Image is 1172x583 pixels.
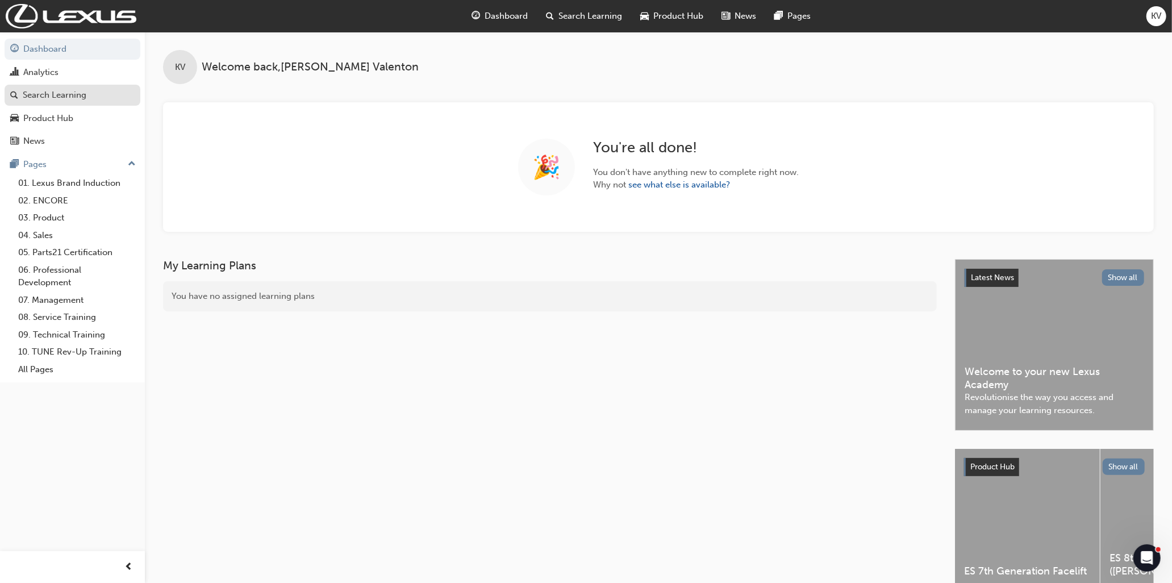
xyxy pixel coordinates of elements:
[547,9,554,23] span: search-icon
[14,261,140,291] a: 06. Professional Development
[10,90,18,101] span: search-icon
[5,39,140,60] a: Dashboard
[163,281,937,311] div: You have no assigned learning plans
[163,259,937,272] h3: My Learning Plans
[175,61,185,74] span: KV
[14,326,140,344] a: 09. Technical Training
[202,61,419,74] span: Welcome back , [PERSON_NAME] Valenton
[14,309,140,326] a: 08. Service Training
[472,9,481,23] span: guage-icon
[10,114,19,124] span: car-icon
[1133,544,1161,572] iframe: Intercom live chat
[1102,269,1145,286] button: Show all
[14,291,140,309] a: 07. Management
[970,462,1015,472] span: Product Hub
[125,560,134,574] span: prev-icon
[722,9,731,23] span: news-icon
[5,85,140,106] a: Search Learning
[14,343,140,361] a: 10. TUNE Rev-Up Training
[965,365,1144,391] span: Welcome to your new Lexus Academy
[1146,6,1166,26] button: KV
[10,44,19,55] span: guage-icon
[654,10,704,23] span: Product Hub
[632,5,713,28] a: car-iconProduct Hub
[14,244,140,261] a: 05. Parts21 Certification
[14,192,140,210] a: 02. ENCORE
[23,112,73,125] div: Product Hub
[775,9,783,23] span: pages-icon
[23,158,47,171] div: Pages
[128,157,136,172] span: up-icon
[532,161,561,174] span: 🎉
[485,10,528,23] span: Dashboard
[5,62,140,83] a: Analytics
[559,10,623,23] span: Search Learning
[971,273,1014,282] span: Latest News
[14,209,140,227] a: 03. Product
[766,5,820,28] a: pages-iconPages
[6,4,136,28] img: Trak
[10,68,19,78] span: chart-icon
[965,391,1144,417] span: Revolutionise the way you access and manage your learning resources.
[14,227,140,244] a: 04. Sales
[628,180,730,190] a: see what else is available?
[593,166,799,179] span: You don't have anything new to complete right now.
[5,36,140,154] button: DashboardAnalyticsSearch LearningProduct HubNews
[713,5,766,28] a: news-iconNews
[463,5,537,28] a: guage-iconDashboard
[537,5,632,28] a: search-iconSearch Learning
[593,139,799,157] h2: You're all done!
[788,10,811,23] span: Pages
[23,89,86,102] div: Search Learning
[964,458,1145,476] a: Product HubShow all
[10,136,19,147] span: news-icon
[5,154,140,175] button: Pages
[14,174,140,192] a: 01. Lexus Brand Induction
[1103,459,1145,475] button: Show all
[964,565,1091,578] span: ES 7th Generation Facelift
[641,9,649,23] span: car-icon
[1152,10,1162,23] span: KV
[593,178,799,191] span: Why not
[23,66,59,79] div: Analytics
[5,108,140,129] a: Product Hub
[735,10,757,23] span: News
[14,361,140,378] a: All Pages
[10,160,19,170] span: pages-icon
[23,135,45,148] div: News
[965,269,1144,287] a: Latest NewsShow all
[955,259,1154,431] a: Latest NewsShow allWelcome to your new Lexus AcademyRevolutionise the way you access and manage y...
[5,131,140,152] a: News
